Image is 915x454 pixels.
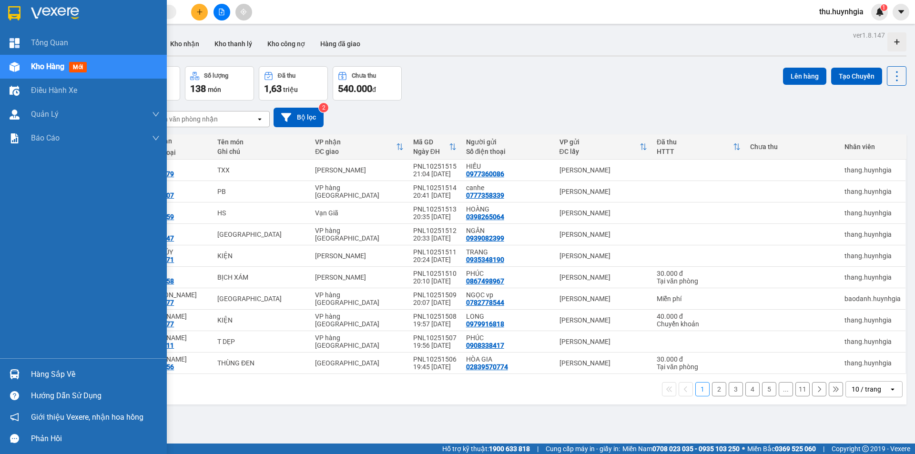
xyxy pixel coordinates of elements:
div: thang.huynhgia [844,338,901,345]
div: Số điện thoại [136,149,208,156]
div: 10 / trang [852,384,881,394]
div: VP hàng [GEOGRAPHIC_DATA] [315,291,403,306]
div: Chuyển khoản [657,320,741,328]
th: Toggle SortBy [555,134,652,160]
div: TRANG [466,248,550,256]
div: ver 1.8.147 [853,30,885,40]
div: thang.huynhgia [844,188,901,195]
div: Người nhận [136,137,208,145]
div: [PERSON_NAME] [559,295,647,303]
div: [PERSON_NAME] [315,252,403,260]
button: Đã thu1,63 triệu [259,66,328,101]
div: [PERSON_NAME] [559,209,647,217]
div: [PERSON_NAME] [559,252,647,260]
div: ĐC giao [315,148,396,155]
div: Ngày ĐH [413,148,449,155]
div: KIM HẢI [136,334,208,342]
div: PNL10251507 [413,334,457,342]
span: 1,63 [264,83,282,94]
div: PB [217,188,305,195]
div: Số điện thoại [466,148,550,155]
button: 5 [762,382,776,396]
div: LONG [466,313,550,320]
div: TXX [217,166,305,174]
div: VP nhận [315,138,396,146]
div: ĐC lấy [559,148,640,155]
button: aim [235,4,252,20]
span: Quản Lý [31,108,59,120]
span: ⚪️ [742,447,745,451]
div: Mã GD [413,138,449,146]
div: [GEOGRAPHIC_DATA] [315,359,403,367]
div: 40.000 đ [657,313,741,320]
span: down [152,111,160,118]
span: caret-down [897,8,905,16]
div: Chọn văn phòng nhận [152,114,218,124]
svg: open [889,385,896,393]
div: PNL10251510 [413,270,457,277]
span: | [823,444,824,454]
strong: 1900 633 818 [489,445,530,453]
div: PHONG [136,184,208,192]
div: PHÚC [466,270,550,277]
div: PNL10251514 [413,184,457,192]
div: BỊCH XÁM [217,273,305,281]
div: 20:33 [DATE] [413,234,457,242]
div: Vạn Giã [315,209,403,217]
div: [PERSON_NAME] [559,273,647,281]
th: Toggle SortBy [652,134,745,160]
div: Nhân viên [844,143,901,151]
sup: 2 [319,103,328,112]
span: thu.huynhgia [812,6,871,18]
div: 0398265064 [466,213,504,221]
div: NGỌC vp [466,291,550,299]
button: 3 [729,382,743,396]
div: 20:41 [DATE] [413,192,457,199]
div: THÙNG ĐEN [217,359,305,367]
div: canhe [466,184,550,192]
span: Miền Bắc [747,444,816,454]
div: LẬP [136,205,208,213]
div: VP gửi [559,138,640,146]
div: VP hàng [GEOGRAPHIC_DATA] [315,313,403,328]
div: VP hàng [GEOGRAPHIC_DATA] [315,227,403,242]
div: thang.huynhgia [844,359,901,367]
div: TX [217,231,305,238]
button: 4 [745,382,760,396]
span: Điều hành xe [31,84,77,96]
div: Hàng sắp về [31,367,160,382]
img: logo-vxr [8,6,20,20]
div: PNL10251509 [413,291,457,299]
div: 0782778544 [466,299,504,306]
button: Kho nhận [163,32,207,55]
span: mới [69,62,87,72]
div: HS [217,209,305,217]
div: baodanh.huynhgia [844,295,901,303]
span: notification [10,413,19,422]
span: Báo cáo [31,132,60,144]
div: 0867498967 [466,277,504,285]
button: Tạo Chuyến [831,68,882,85]
div: PNL10251506 [413,355,457,363]
strong: 0708 023 035 - 0935 103 250 [652,445,740,453]
span: aim [240,9,247,15]
div: 30.000 đ [657,270,741,277]
div: Tại văn phòng [657,277,741,285]
span: Cung cấp máy in - giấy in: [546,444,620,454]
button: file-add [213,4,230,20]
div: 20:10 [DATE] [413,277,457,285]
div: 02839570774 [466,363,508,371]
div: 20:24 [DATE] [413,256,457,263]
img: warehouse-icon [10,110,20,120]
img: warehouse-icon [10,369,20,379]
div: 0977360086 [466,170,504,178]
button: Kho thanh lý [207,32,260,55]
div: 0935348190 [466,256,504,263]
span: 540.000 [338,83,372,94]
div: NHẬT HUỲNH [136,313,208,320]
span: Tổng Quan [31,37,68,49]
div: 19:57 [DATE] [413,320,457,328]
div: PHÚC [466,334,550,342]
div: Ghi chú [217,148,305,155]
div: thang.huynhgia [844,316,901,324]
